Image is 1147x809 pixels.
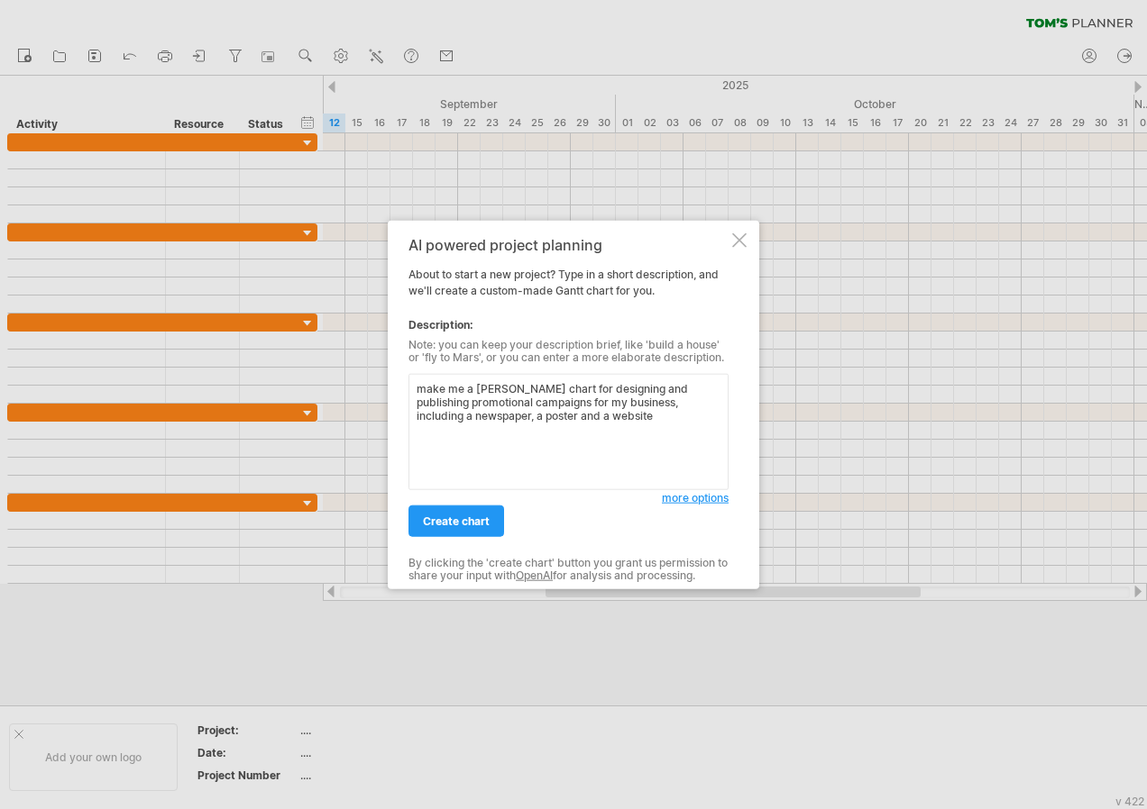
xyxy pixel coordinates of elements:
div: Description: [408,317,729,333]
div: About to start a new project? Type in a short description, and we'll create a custom-made Gantt c... [408,237,729,573]
a: create chart [408,505,504,537]
span: more options [662,491,729,504]
div: AI powered project planning [408,237,729,253]
span: create chart [423,514,490,528]
a: OpenAI [516,568,553,582]
a: more options [662,490,729,506]
div: Note: you can keep your description brief, like 'build a house' or 'fly to Mars', or you can ente... [408,339,729,365]
div: By clicking the 'create chart' button you grant us permission to share your input with for analys... [408,557,729,583]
